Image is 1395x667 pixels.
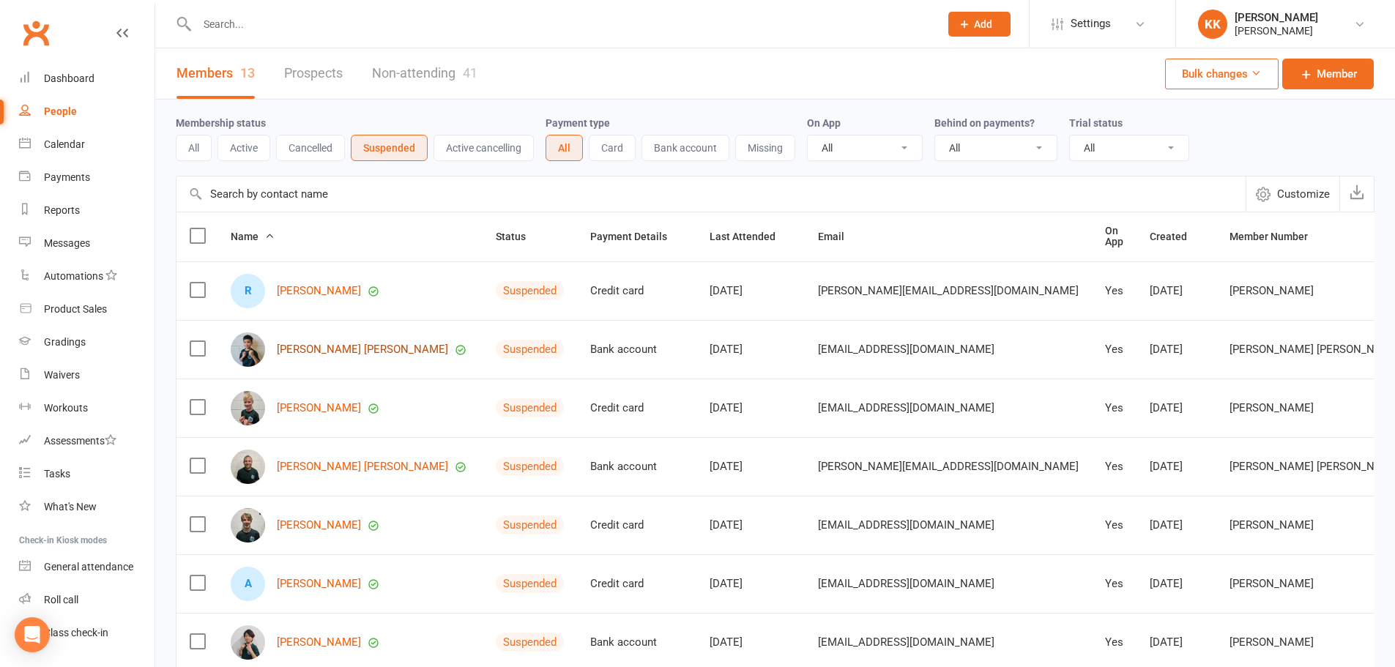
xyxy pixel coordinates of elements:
[277,402,361,414] a: [PERSON_NAME]
[19,392,155,425] a: Workouts
[1105,636,1123,649] div: Yes
[496,281,564,300] div: Suspended
[590,519,683,532] div: Credit card
[176,176,1246,212] input: Search by contact name
[590,578,683,590] div: Credit card
[496,231,542,242] span: Status
[1317,65,1357,83] span: Member
[1105,402,1123,414] div: Yes
[44,336,86,348] div: Gradings
[276,135,345,161] button: Cancelled
[1150,519,1203,532] div: [DATE]
[1105,519,1123,532] div: Yes
[1246,176,1339,212] button: Customize
[277,519,361,532] a: [PERSON_NAME]
[44,561,133,573] div: General attendance
[44,435,116,447] div: Assessments
[496,398,564,417] div: Suspended
[18,15,54,51] a: Clubworx
[19,62,155,95] a: Dashboard
[1150,636,1203,649] div: [DATE]
[44,501,97,513] div: What's New
[372,48,477,99] a: Non-attending41
[496,574,564,593] div: Suspended
[496,228,542,245] button: Status
[176,135,212,161] button: All
[974,18,992,30] span: Add
[1282,59,1374,89] a: Member
[44,237,90,249] div: Messages
[434,135,534,161] button: Active cancelling
[807,117,841,129] label: On App
[710,636,792,649] div: [DATE]
[590,461,683,473] div: Bank account
[44,138,85,150] div: Calendar
[818,228,860,245] button: Email
[590,636,683,649] div: Bank account
[240,65,255,81] div: 13
[44,171,90,183] div: Payments
[19,194,155,227] a: Reports
[1150,578,1203,590] div: [DATE]
[818,277,1079,305] span: [PERSON_NAME][EMAIL_ADDRESS][DOMAIN_NAME]
[1277,185,1330,203] span: Customize
[231,391,265,425] img: Louis
[44,303,107,315] div: Product Sales
[19,227,155,260] a: Messages
[590,402,683,414] div: Credit card
[710,519,792,532] div: [DATE]
[19,359,155,392] a: Waivers
[1105,578,1123,590] div: Yes
[176,48,255,99] a: Members13
[1230,231,1324,242] span: Member Number
[19,616,155,649] a: Class kiosk mode
[710,402,792,414] div: [DATE]
[590,228,683,245] button: Payment Details
[231,274,265,308] div: Renee
[19,293,155,326] a: Product Sales
[1069,117,1123,129] label: Trial status
[496,340,564,359] div: Suspended
[1105,285,1123,297] div: Yes
[1150,461,1203,473] div: [DATE]
[818,570,994,597] span: [EMAIL_ADDRESS][DOMAIN_NAME]
[19,425,155,458] a: Assessments
[1235,11,1318,24] div: [PERSON_NAME]
[277,343,448,356] a: [PERSON_NAME] [PERSON_NAME]
[1150,285,1203,297] div: [DATE]
[284,48,343,99] a: Prospects
[496,457,564,476] div: Suspended
[231,625,265,660] img: Harry
[44,468,70,480] div: Tasks
[217,135,270,161] button: Active
[1235,24,1318,37] div: [PERSON_NAME]
[546,117,610,129] label: Payment type
[231,231,275,242] span: Name
[231,332,265,367] img: Zane Richard
[735,135,795,161] button: Missing
[546,135,583,161] button: All
[934,117,1035,129] label: Behind on payments?
[44,402,88,414] div: Workouts
[818,452,1079,480] span: [PERSON_NAME][EMAIL_ADDRESS][DOMAIN_NAME]
[1230,228,1324,245] button: Member Number
[19,458,155,491] a: Tasks
[351,135,428,161] button: Suspended
[818,394,994,422] span: [EMAIL_ADDRESS][DOMAIN_NAME]
[1150,343,1203,356] div: [DATE]
[277,285,361,297] a: [PERSON_NAME]
[44,204,80,216] div: Reports
[19,584,155,616] a: Roll call
[1165,59,1279,89] button: Bulk changes
[19,128,155,161] a: Calendar
[818,231,860,242] span: Email
[15,617,50,652] div: Open Intercom Messenger
[710,461,792,473] div: [DATE]
[19,260,155,293] a: Automations
[818,628,994,656] span: [EMAIL_ADDRESS][DOMAIN_NAME]
[948,12,1011,37] button: Add
[1150,228,1203,245] button: Created
[710,343,792,356] div: [DATE]
[231,450,265,484] img: Nathan James
[277,578,361,590] a: [PERSON_NAME]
